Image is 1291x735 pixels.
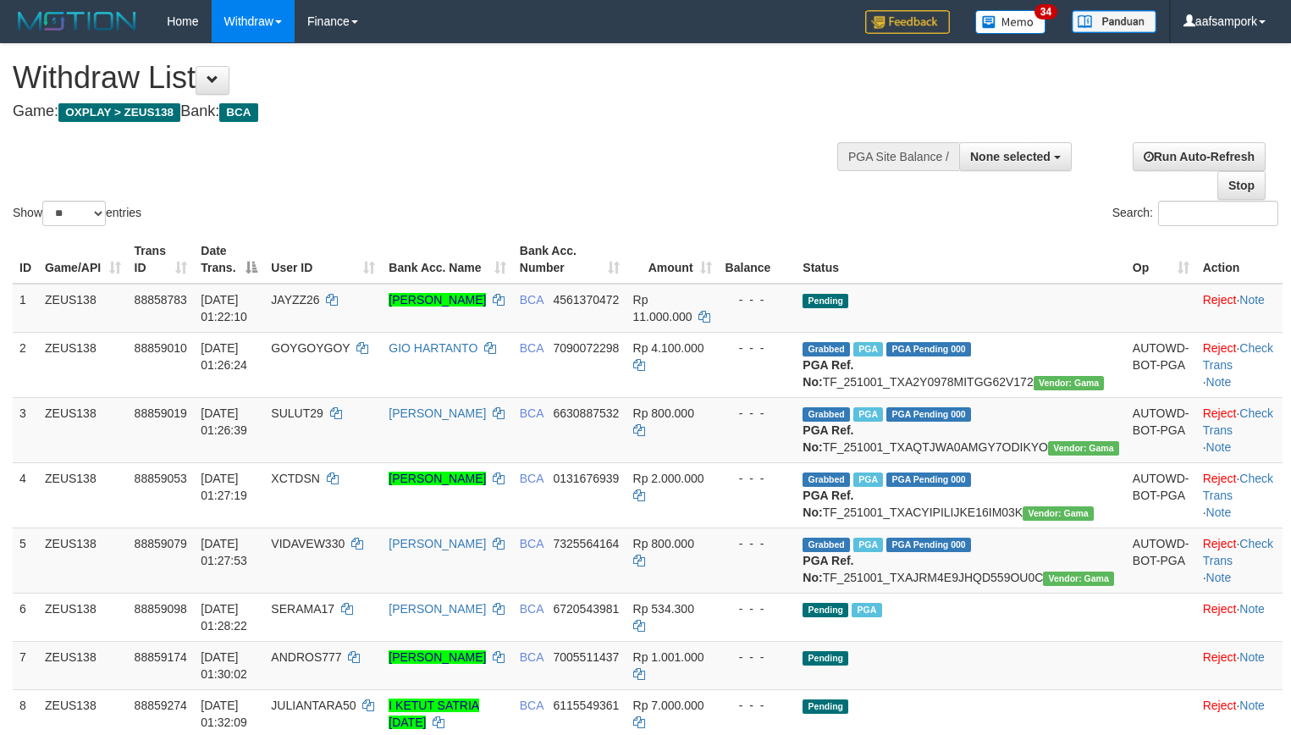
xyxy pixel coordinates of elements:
span: BCA [219,103,257,122]
span: [DATE] 01:27:19 [201,472,247,502]
th: Action [1196,235,1283,284]
th: User ID: activate to sort column ascending [264,235,382,284]
span: [DATE] 01:26:39 [201,406,247,437]
th: Balance [719,235,797,284]
td: AUTOWD-BOT-PGA [1126,332,1196,397]
span: PGA Pending [886,407,971,422]
a: Reject [1203,699,1237,712]
td: · · [1196,462,1283,528]
td: TF_251001_TXAJRM4E9JHQD559OU0C [796,528,1125,593]
span: BCA [520,472,543,485]
td: ZEUS138 [38,593,128,641]
label: Show entries [13,201,141,226]
a: Check Trans [1203,341,1273,372]
td: AUTOWD-BOT-PGA [1126,462,1196,528]
span: 88859053 [135,472,187,485]
span: VIDAVEW330 [271,537,345,550]
a: GIO HARTANTO [389,341,477,355]
span: Vendor URL: https://trx31.1velocity.biz [1043,572,1114,586]
div: - - - [725,340,790,356]
span: JULIANTARA50 [271,699,356,712]
td: ZEUS138 [38,528,128,593]
a: Reject [1203,537,1237,550]
div: PGA Site Balance / [837,142,959,171]
span: BCA [520,537,543,550]
span: Pending [803,699,848,714]
th: Bank Acc. Number: activate to sort column ascending [513,235,626,284]
a: Note [1239,699,1265,712]
span: PGA Pending [886,538,971,552]
select: Showentries [42,201,106,226]
a: Note [1239,650,1265,664]
span: Grabbed [803,342,850,356]
span: Rp 4.100.000 [633,341,704,355]
th: Amount: activate to sort column ascending [626,235,719,284]
a: Reject [1203,472,1237,485]
span: Rp 2.000.000 [633,472,704,485]
span: 88859079 [135,537,187,550]
a: Reject [1203,341,1237,355]
th: Trans ID: activate to sort column ascending [128,235,195,284]
td: · · [1196,397,1283,462]
span: 88859098 [135,602,187,616]
button: None selected [959,142,1072,171]
span: Marked by aaftanly [853,538,883,552]
td: TF_251001_TXA2Y0978MITGG62V172 [796,332,1125,397]
td: ZEUS138 [38,397,128,462]
img: Feedback.jpg [865,10,950,34]
a: Check Trans [1203,537,1273,567]
span: Rp 800.000 [633,537,694,550]
span: Marked by aaftanly [853,472,883,487]
h1: Withdraw List [13,61,844,95]
span: Rp 534.300 [633,602,694,616]
td: ZEUS138 [38,462,128,528]
th: Date Trans.: activate to sort column descending [194,235,264,284]
span: 88859274 [135,699,187,712]
a: [PERSON_NAME] [389,537,486,550]
span: 34 [1034,4,1057,19]
span: Pending [803,294,848,308]
span: None selected [970,150,1051,163]
a: Note [1206,506,1232,519]
span: JAYZZ26 [271,293,319,307]
a: Reject [1203,602,1237,616]
b: PGA Ref. No: [803,358,853,389]
span: [DATE] 01:32:09 [201,699,247,729]
a: Reject [1203,406,1237,420]
img: panduan.png [1072,10,1156,33]
a: Reject [1203,650,1237,664]
a: Note [1239,293,1265,307]
span: Copy 7090072298 to clipboard [553,341,619,355]
td: · · [1196,332,1283,397]
td: 7 [13,641,38,689]
td: AUTOWD-BOT-PGA [1126,528,1196,593]
div: - - - [725,470,790,487]
span: Rp 1.001.000 [633,650,704,664]
a: Reject [1203,293,1237,307]
span: 88859010 [135,341,187,355]
td: AUTOWD-BOT-PGA [1126,397,1196,462]
span: Pending [803,651,848,666]
span: Copy 4561370472 to clipboard [553,293,619,307]
span: BCA [520,699,543,712]
h4: Game: Bank: [13,103,844,120]
a: [PERSON_NAME] [389,293,486,307]
input: Search: [1158,201,1278,226]
span: [DATE] 01:30:02 [201,650,247,681]
th: Bank Acc. Name: activate to sort column ascending [382,235,512,284]
span: SERAMA17 [271,602,334,616]
td: ZEUS138 [38,284,128,333]
a: Check Trans [1203,472,1273,502]
th: ID [13,235,38,284]
span: Grabbed [803,407,850,422]
td: 6 [13,593,38,641]
a: Note [1206,440,1232,454]
span: Rp 11.000.000 [633,293,692,323]
td: ZEUS138 [38,332,128,397]
a: Note [1206,571,1232,584]
th: Status [796,235,1125,284]
span: GOYGOYGOY [271,341,350,355]
a: Check Trans [1203,406,1273,437]
span: Copy 7005511437 to clipboard [553,650,619,664]
b: PGA Ref. No: [803,489,853,519]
